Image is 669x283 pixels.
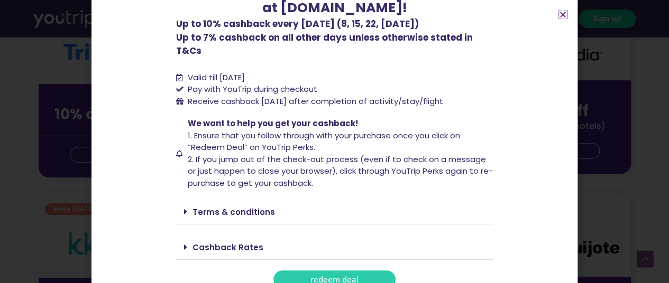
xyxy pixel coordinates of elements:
[559,11,567,18] a: Close
[188,72,245,83] span: Valid till [DATE]
[176,235,493,260] div: Cashback Rates
[188,130,460,153] span: 1. Ensure that you follow through with your purchase once you click on “Redeem Deal” on YouTrip P...
[188,154,493,188] span: 2. If you jump out of the check-out process (even if to check on a message or just happen to clos...
[193,206,275,218] a: Terms & conditions
[176,17,493,58] p: Up to 7% cashback on all other days unless otherwise stated in T&Cs
[185,83,317,96] span: Pay with YouTrip during checkout
[176,200,493,224] div: Terms & conditions
[188,96,443,107] span: Receive cashback [DATE] after completion of activity/stay/flight
[176,17,419,30] b: Up to 10% cashback every [DATE] (8, 15, 22, [DATE])
[193,242,263,253] a: Cashback Rates
[188,118,358,129] span: We want to help you get your cashback!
